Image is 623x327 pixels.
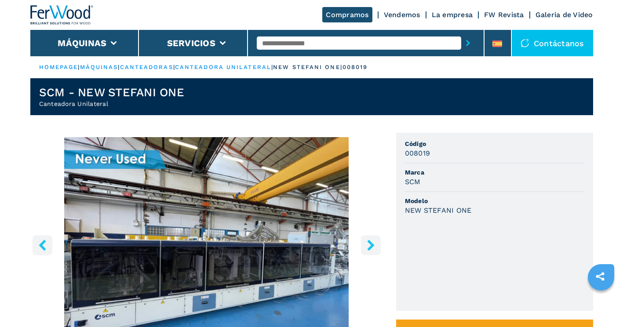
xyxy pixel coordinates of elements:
[118,64,120,70] span: |
[58,38,106,48] button: Máquinas
[39,64,78,70] a: HOMEPAGE
[30,5,94,25] img: Ferwood
[39,99,184,108] h2: Canteadora Unilateral
[322,7,372,22] a: Compramos
[175,64,271,70] a: canteadora unilateral
[512,30,593,56] div: Contáctanos
[120,64,173,70] a: canteadoras
[432,11,473,19] a: La empresa
[342,63,368,71] p: 008019
[405,177,421,187] h3: SCM
[405,148,430,158] h3: 008019
[589,265,611,287] a: sharethis
[536,11,593,19] a: Galeria de Video
[271,64,273,70] span: |
[167,38,215,48] button: Servicios
[80,64,118,70] a: máquinas
[33,235,52,255] button: left-button
[521,39,529,47] img: Contáctanos
[173,64,175,70] span: |
[78,64,80,70] span: |
[484,11,524,19] a: FW Revista
[461,33,475,53] button: submit-button
[361,235,381,255] button: right-button
[405,205,472,215] h3: NEW STEFANI ONE
[405,139,584,148] span: Código
[384,11,420,19] a: Vendemos
[39,85,184,99] h1: SCM - NEW STEFANI ONE
[405,196,584,205] span: Modelo
[405,168,584,177] span: Marca
[273,63,342,71] p: new stefani one |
